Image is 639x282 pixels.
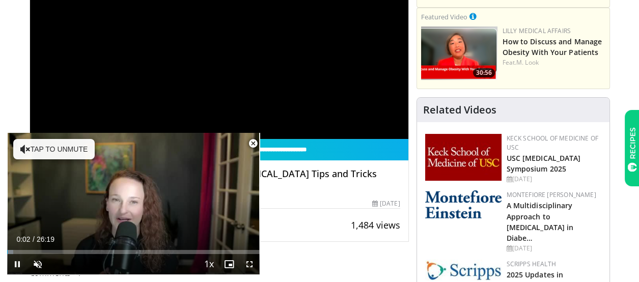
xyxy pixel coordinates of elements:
[516,58,539,67] a: M. Look
[507,134,598,152] a: Keck School of Medicine of USC
[507,190,596,199] a: Montefiore [PERSON_NAME]
[421,26,497,80] img: c98a6a29-1ea0-4bd5-8cf5-4d1e188984a7.png.150x105_q85_crop-smart_upscale.png
[7,254,27,274] button: Pause
[425,190,502,218] img: b0142b4c-93a1-4b58-8f91-5265c282693c.png.150x105_q85_autocrop_double_scale_upscale_version-0.2.png
[507,153,581,174] a: USC [MEDICAL_DATA] Symposium 2025
[16,235,30,243] span: 0:02
[7,133,260,275] video-js: Video Player
[7,250,260,254] div: Progress Bar
[507,201,574,242] a: A Multidisciplinary Approach to [MEDICAL_DATA] in Diabe…
[243,133,263,154] button: Close
[372,199,400,208] div: [DATE]
[239,254,260,274] button: Fullscreen
[507,175,601,184] div: [DATE]
[13,139,95,159] button: Tap to unmute
[507,244,601,253] div: [DATE]
[219,254,239,274] button: Enable picture-in-picture mode
[421,26,497,80] a: 30:56
[507,260,556,268] a: Scripps Health
[503,58,605,67] div: Feat.
[425,260,502,280] img: c9f2b0b7-b02a-4276-a72a-b0cbb4230bc1.jpg.150x105_q85_autocrop_double_scale_upscale_version-0.2.jpg
[425,134,502,181] img: 7b941f1f-d101-407a-8bfa-07bd47db01ba.png.150x105_q85_autocrop_double_scale_upscale_version-0.2.jpg
[199,254,219,274] button: Playback Rate
[37,235,54,243] span: 26:19
[27,254,48,274] button: Unmute
[33,235,35,243] span: /
[351,219,400,231] span: 1,484 views
[473,68,495,77] span: 30:56
[423,104,496,116] h4: Related Videos
[503,37,602,57] a: How to Discuss and Manage Obesity With Your Patients
[421,12,467,21] small: Featured Video
[503,26,571,35] a: Lilly Medical Affairs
